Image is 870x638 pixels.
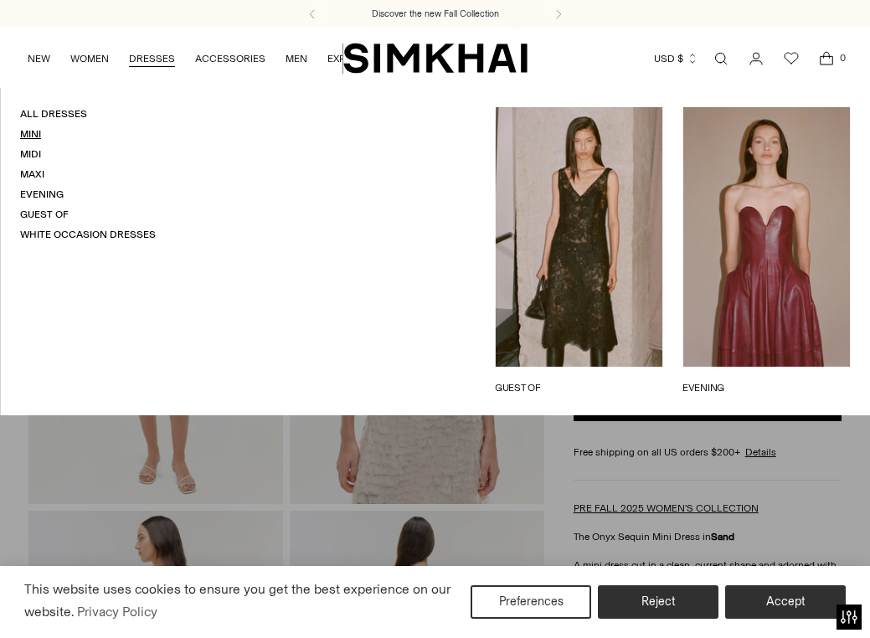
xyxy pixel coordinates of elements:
[343,42,528,75] a: SIMKHAI
[654,40,698,77] button: USD $
[195,40,265,77] a: ACCESSORIES
[28,40,50,77] a: NEW
[598,585,718,619] button: Reject
[70,40,109,77] a: WOMEN
[471,585,591,619] button: Preferences
[810,42,843,75] a: Open cart modal
[775,42,808,75] a: Wishlist
[129,40,175,77] a: DRESSES
[372,8,499,21] a: Discover the new Fall Collection
[725,585,846,619] button: Accept
[327,40,371,77] a: EXPLORE
[24,581,450,620] span: This website uses cookies to ensure you get the best experience on our website.
[704,42,738,75] a: Open search modal
[739,42,773,75] a: Go to the account page
[286,40,307,77] a: MEN
[75,599,160,625] a: Privacy Policy (opens in a new tab)
[835,50,850,65] span: 0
